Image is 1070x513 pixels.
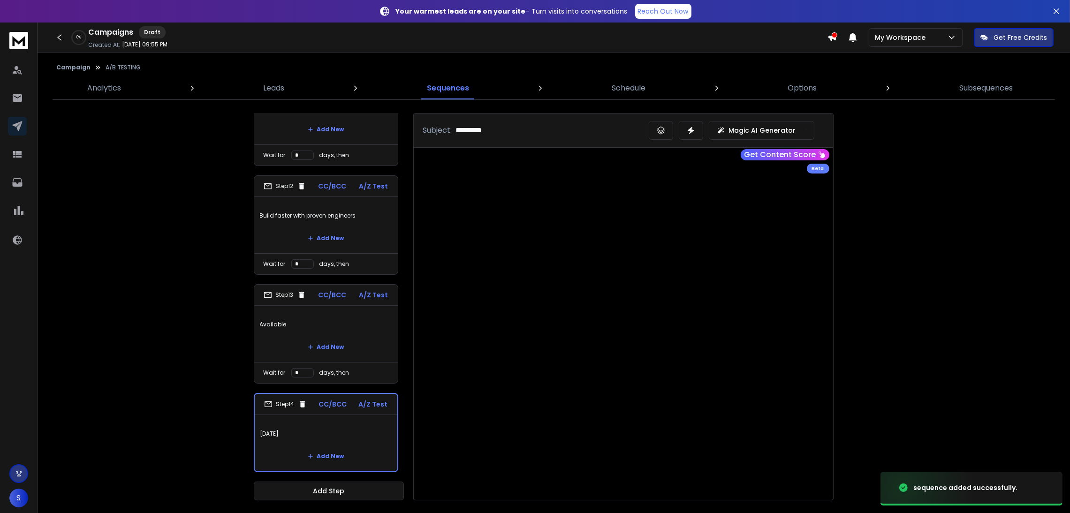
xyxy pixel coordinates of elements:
p: days, then [319,369,349,377]
button: Add New [300,229,352,248]
a: Subsequences [954,77,1018,99]
button: Add New [300,338,352,356]
a: Analytics [82,77,127,99]
li: Step13CC/BCCA/Z TestAvailableAdd NewWait fordays, then [254,284,398,384]
p: Sequences [427,83,469,94]
div: sequence added successfully. [913,483,1017,492]
p: A/B TESTING [106,64,141,71]
p: Schedule [612,83,645,94]
p: A/Z Test [359,181,388,191]
p: Wait for [264,260,286,268]
img: logo [9,32,28,49]
button: Get Content Score [741,149,829,160]
p: Build faster with proven engineers [260,203,392,229]
p: CC/BCC [319,181,347,191]
p: Wait for [264,151,286,159]
p: [DATE] 09:55 PM [122,41,167,48]
div: Draft [139,26,166,38]
div: Step 14 [264,400,307,408]
p: Magic AI Generator [729,126,796,135]
p: Subject: [423,125,452,136]
a: Options [782,77,822,99]
p: Created At: [88,41,120,49]
button: S [9,489,28,507]
p: Wait for [264,369,286,377]
button: Add New [300,447,352,466]
p: Options [788,83,817,94]
a: Schedule [606,77,651,99]
h1: Campaigns [88,27,133,38]
a: Sequences [421,77,475,99]
div: Beta [807,164,829,174]
li: Step12CC/BCCA/Z TestBuild faster with proven engineersAdd NewWait fordays, then [254,175,398,275]
p: A/Z Test [359,400,388,409]
p: CC/BCC [319,290,347,300]
a: Leads [258,77,290,99]
p: 0 % [76,35,81,40]
button: Add New [300,120,352,139]
p: A/Z Test [359,290,388,300]
p: days, then [319,151,349,159]
p: Subsequences [959,83,1013,94]
div: Step 13 [264,291,306,299]
li: Step11CC/BCCA/Z TestGot someone fluent in your stackAdd NewWait fordays, then [254,67,398,166]
p: Leads [264,83,285,94]
button: Campaign [56,64,91,71]
p: days, then [319,260,349,268]
p: Analytics [87,83,121,94]
div: Step 12 [264,182,306,190]
p: Available [260,311,392,338]
p: [DATE] [260,421,392,447]
button: Get Free Credits [974,28,1054,47]
li: Step14CC/BCCA/Z Test[DATE]Add New [254,393,398,472]
button: Magic AI Generator [709,121,814,140]
button: Add Step [254,482,404,500]
p: Get Free Credits [994,33,1047,42]
p: My Workspace [875,33,929,42]
a: Reach Out Now [635,4,691,19]
strong: Your warmest leads are on your site [396,7,526,16]
p: – Turn visits into conversations [396,7,628,16]
p: CC/BCC [319,400,347,409]
p: Reach Out Now [638,7,689,16]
